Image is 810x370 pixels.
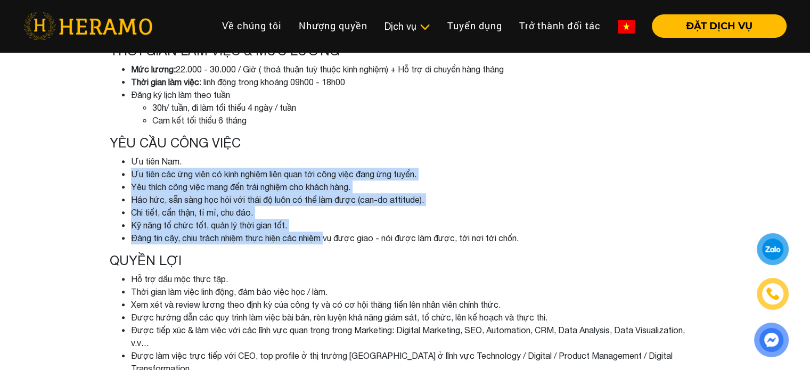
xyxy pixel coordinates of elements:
li: Chi tiết, cẩn thận, tỉ mỉ, chu đáo. [131,206,701,219]
img: phone-icon [766,287,779,300]
li: Yêu thích công việc mang đến trải nghiệm cho khách hàng. [131,180,701,193]
img: subToggleIcon [419,22,430,32]
li: Được hướng dẫn các quy trình làm việc bài bản, rèn luyện khả năng giám sát, tổ chức, lên kế hoạch... [131,311,701,324]
a: Tuyển dụng [439,14,511,37]
h4: QUYỀN LỢI [110,253,701,268]
a: Về chúng tôi [214,14,290,37]
li: Thời gian làm việc linh động, đảm bảo việc học / làm. [131,285,701,298]
li: 22.000 - 30.000 / Giờ ( thoả thuận tuỳ thuộc kinh nghiệm) + Hỗ trợ di chuyển hàng tháng [131,63,701,76]
a: Nhượng quyền [290,14,376,37]
li: Đáng tin cậy, chịu trách nhiệm thực hiện các nhiệm vụ được giao - nói được làm được, tới nơi tới ... [131,232,701,244]
li: 30h/ tuần, đi làm tối thiểu 4 ngày / tuần [152,101,701,114]
li: Cam kết tối thiểu 6 tháng [152,114,701,127]
h4: YÊU CẦU CÔNG VIỆC [110,135,701,151]
button: ĐẶT DỊCH VỤ [652,14,787,38]
li: Ưu tiên Nam. [131,155,701,168]
div: Dịch vụ [384,19,430,34]
li: Háo hức, sẵn sàng học hỏi với thái độ luôn có thể làm được (can-do attitude). [131,193,701,206]
li: Kỹ năng tổ chức tốt, quản lý thời gian tốt. [131,219,701,232]
img: heramo-logo.png [23,12,152,40]
li: Hỗ trợ dấu mộc thực tập. [131,273,701,285]
a: ĐẶT DỊCH VỤ [643,21,787,31]
li: : linh động trong khoảng 09h00 - 18h00 [131,76,701,88]
strong: Mức lương: [131,64,176,74]
img: vn-flag.png [618,20,635,34]
a: Trở thành đối tác [511,14,609,37]
a: phone-icon [758,279,787,308]
li: Ưu tiên các ứng viên có kinh nghiệm liên quan tới công việc đang ứng tuyển. [131,168,701,180]
li: Được tiếp xúc & làm việc với các lĩnh vực quan trọng trong Marketing: Digital Marketing, SEO, Aut... [131,324,701,349]
strong: Thời gian làm việc [131,77,199,87]
div: Đăng ký lịch làm theo tuần [131,88,701,127]
li: Xem xét và review lương theo định kỳ của công ty và có cơ hội thăng tiến lên nhân viên chính thức. [131,298,701,311]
